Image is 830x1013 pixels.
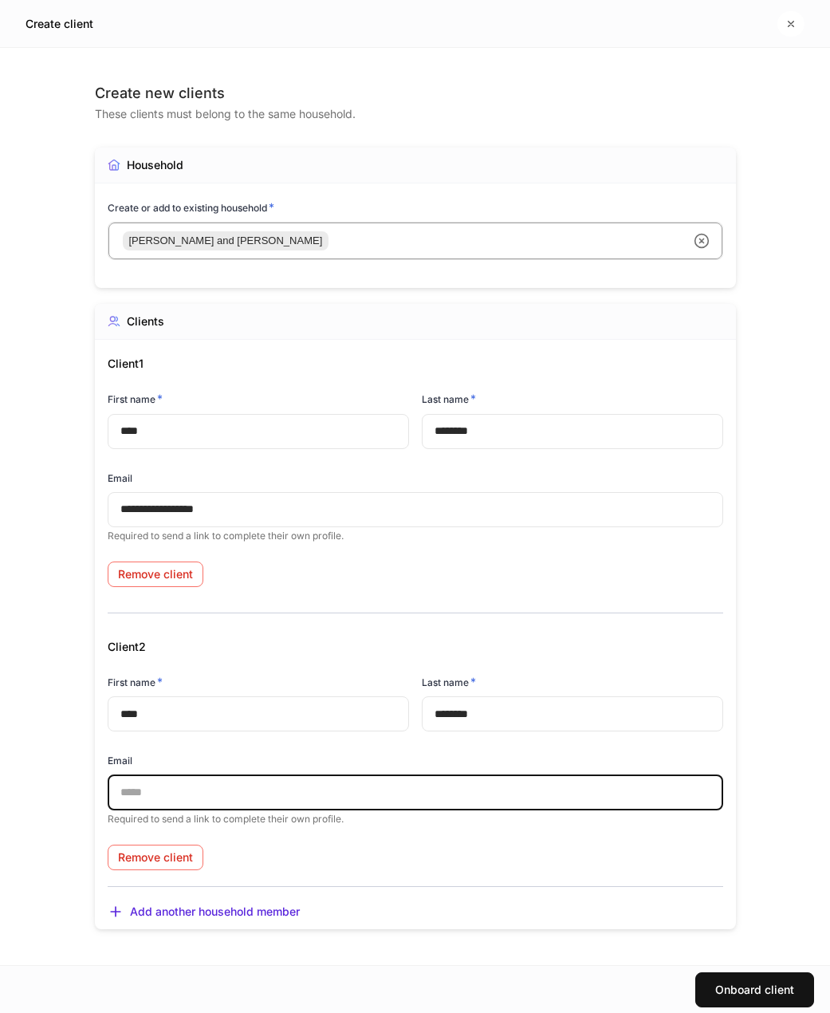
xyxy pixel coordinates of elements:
div: Clients [127,313,164,329]
h6: Last name [422,674,476,690]
h6: First name [108,391,163,407]
h6: Last name [422,391,476,407]
h5: Client 2 [108,639,723,655]
h5: Client 1 [108,356,723,372]
h5: Create client [26,16,93,32]
p: Required to send a link to complete their own profile. [108,813,723,826]
div: Remove client [118,852,193,863]
button: Add another household member [108,904,300,920]
div: Onboard client [715,984,794,995]
div: Create new clients [95,84,736,103]
div: Remove client [118,569,193,580]
div: Household [127,157,183,173]
button: Remove client [108,562,203,587]
h6: First name [108,674,163,690]
h6: Create or add to existing household [108,199,274,215]
p: Required to send a link to complete their own profile. [108,530,723,542]
button: Remove client [108,845,203,870]
h6: Email [108,753,132,768]
h6: Email [108,471,132,486]
div: These clients must belong to the same household. [95,103,736,122]
button: Onboard client [695,972,814,1007]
